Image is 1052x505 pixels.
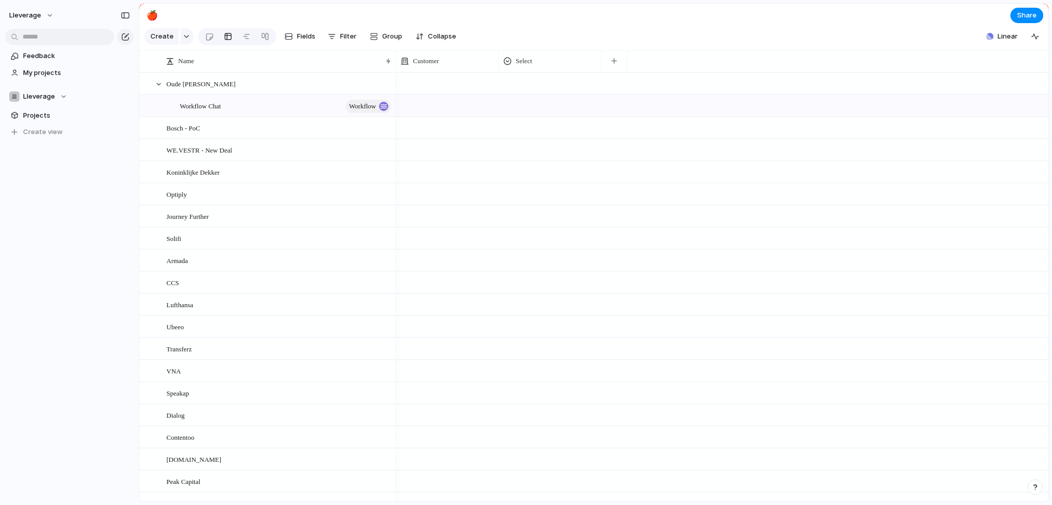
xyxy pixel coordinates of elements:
span: Workflow Chat [180,100,221,111]
a: Feedback [5,48,134,64]
span: Fields [297,31,315,42]
span: Optiply [166,188,187,200]
button: Workflow [346,100,391,113]
span: Peak Capital [166,475,200,487]
span: My projects [23,68,130,78]
span: WE.VESTR - New Deal [166,144,232,156]
span: Collapse [428,31,456,42]
span: [DOMAIN_NAME] [166,453,221,465]
span: Contentoo [166,431,194,443]
button: Group [365,28,407,45]
span: Lleverage [23,91,55,102]
button: Collapse [411,28,460,45]
span: Oude [PERSON_NAME] [166,78,236,89]
button: Create view [5,124,134,140]
span: Speakap [166,387,189,399]
span: VNA [166,365,181,377]
span: Group [382,31,402,42]
span: Linear [998,31,1018,42]
span: Select [516,56,532,66]
span: Armada [166,254,188,266]
button: Filter [324,28,361,45]
button: Fields [280,28,320,45]
span: Projects [23,110,130,121]
span: Create [151,31,174,42]
span: Create view [23,127,63,137]
span: Customer [413,56,439,66]
span: Lufthansa [166,298,193,310]
button: Lleverage [5,7,59,24]
span: Transferz [166,343,192,354]
span: Workflow [349,99,376,114]
span: Koninklijke Dekker [166,166,220,178]
button: 🍎 [144,7,160,24]
span: CCS [166,276,179,288]
div: 🍎 [146,8,158,22]
span: Bosch - PoC [166,122,200,134]
span: Dialog [166,409,184,421]
span: Filter [340,31,356,42]
a: Projects [5,108,134,123]
button: Linear [982,29,1022,44]
span: Solifi [166,232,181,244]
span: Share [1017,10,1037,21]
span: Name [178,56,194,66]
button: Lleverage [5,89,134,104]
span: Ubeeo [166,321,184,332]
span: Feedback [23,51,130,61]
span: Lleverage [9,10,41,21]
a: My projects [5,65,134,81]
button: Share [1010,8,1043,23]
button: Create [144,28,179,45]
span: Journey Further [166,210,209,222]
